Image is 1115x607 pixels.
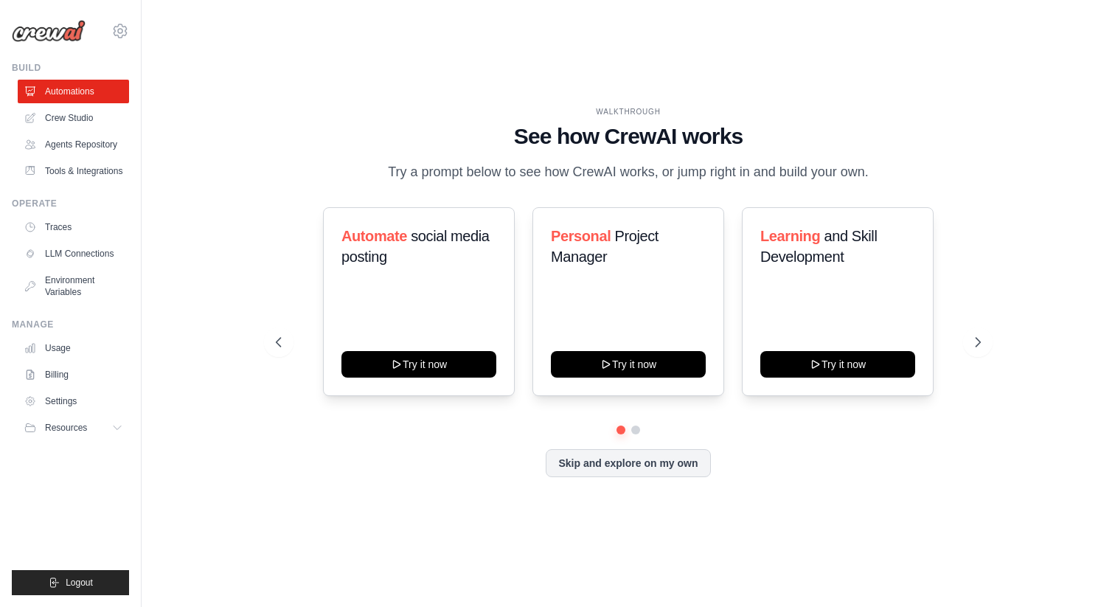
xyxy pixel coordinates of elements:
div: Operate [12,198,129,209]
iframe: Chat Widget [1041,536,1115,607]
span: Project Manager [551,228,659,265]
a: Settings [18,389,129,413]
a: Agents Repository [18,133,129,156]
a: Tools & Integrations [18,159,129,183]
a: Billing [18,363,129,386]
span: Resources [45,422,87,434]
button: Resources [18,416,129,440]
button: Logout [12,570,129,595]
img: Logo [12,20,86,42]
button: Try it now [760,351,915,378]
span: Learning [760,228,820,244]
span: and Skill Development [760,228,877,265]
button: Try it now [551,351,706,378]
a: LLM Connections [18,242,129,266]
span: social media posting [341,228,490,265]
span: Automate [341,228,407,244]
a: Environment Variables [18,268,129,304]
span: Personal [551,228,611,244]
div: WALKTHROUGH [276,106,982,117]
button: Try it now [341,351,496,378]
h1: See how CrewAI works [276,123,982,150]
a: Traces [18,215,129,239]
button: Skip and explore on my own [546,449,710,477]
p: Try a prompt below to see how CrewAI works, or jump right in and build your own. [381,162,876,183]
span: Logout [66,577,93,589]
a: Usage [18,336,129,360]
a: Automations [18,80,129,103]
div: Build [12,62,129,74]
div: Manage [12,319,129,330]
a: Crew Studio [18,106,129,130]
